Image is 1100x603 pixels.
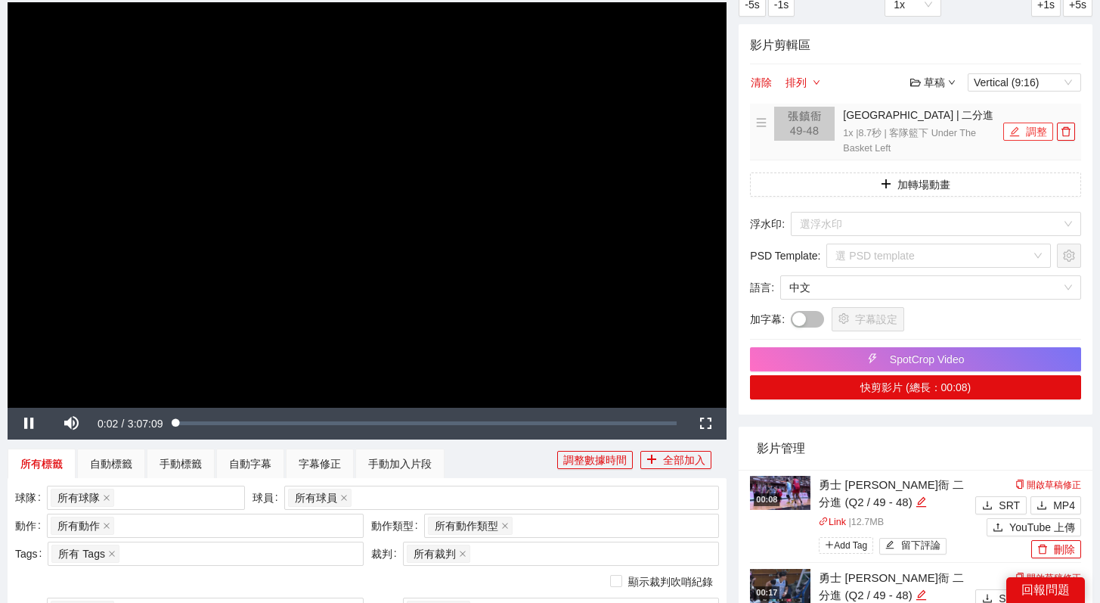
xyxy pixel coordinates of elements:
button: setting [1057,244,1081,268]
span: edit [1009,126,1020,138]
span: delete [1037,544,1048,556]
img: 0ba11e5e-a277-4d95-a6da-b9c9c49a3df6.jpg [750,476,810,510]
span: close [340,494,348,502]
span: Add Tag [819,537,873,554]
div: 編輯 [916,493,927,511]
button: 排列down [785,73,821,92]
button: Pause [8,408,50,440]
button: downloadSRT [975,496,1027,514]
span: close [459,550,466,558]
p: | 12.7 MB [819,515,971,530]
span: plus [825,540,834,549]
span: 所有動作 [57,518,100,534]
span: Vertical (9:16) [974,74,1075,91]
button: edit留下評論 [879,538,947,555]
span: 所有動作類型 [435,518,498,534]
label: 球隊 [15,486,47,510]
a: linkLink [819,517,846,527]
span: link [819,517,829,527]
button: delete刪除 [1031,540,1081,558]
span: plus [881,179,891,191]
span: YouTube 上傳 [1009,519,1075,536]
span: download [982,500,993,512]
span: SRT [999,497,1020,514]
span: 浮水印 : [750,216,785,232]
button: 快剪影片 (總長：00:08) [750,375,1081,399]
div: Progress Bar [176,421,677,424]
div: 00:08 [754,493,779,506]
span: PSD Template : [750,247,820,264]
span: edit [916,496,927,508]
div: 回報問題 [1006,577,1085,603]
span: edit [885,540,895,552]
span: copy [1015,480,1024,489]
button: 調整數據時間 [557,451,633,469]
div: 影片管理 [757,427,1074,470]
span: SpotCrop Video [890,351,965,368]
span: close [103,494,110,502]
span: 中文 [789,276,1072,299]
div: 自動字幕 [229,455,271,472]
div: 字幕修正 [299,455,341,472]
span: 所有 Tags [58,545,104,562]
label: 動作 [15,514,47,538]
span: 所有球隊 [57,490,100,506]
span: MP4 [1053,497,1075,514]
span: download [1036,500,1047,512]
div: 手動加入片段 [368,455,432,472]
span: copy [1015,573,1024,582]
span: close [108,550,116,558]
span: close [501,522,509,530]
button: plus加轉場動畫 [750,173,1081,197]
span: upload [993,522,1003,534]
img: 160x90.png [774,107,835,141]
span: 顯示裁判吹哨紀錄 [622,573,719,590]
div: Video Player [8,2,727,407]
div: 自動標籤 [90,455,132,472]
div: 草稿 [910,74,956,91]
div: 所有標籤 [20,455,63,472]
p: 1x | 8.7 秒 | 客隊籃下 Under The Basket Left [843,126,999,157]
h4: [GEOGRAPHIC_DATA] | 二分進 [843,107,999,123]
span: / [122,418,125,430]
a: 開啟草稿修正 [1015,573,1081,583]
span: 加字幕 : [750,311,785,328]
h4: 影片剪輯區 [750,36,1081,54]
span: down [948,79,956,86]
span: 語言 : [750,279,774,296]
span: 0:02 [98,418,118,430]
span: 3:07:09 [128,418,163,430]
button: plus全部加入 [640,451,711,469]
span: down [813,79,820,88]
label: 裁判 [371,542,403,566]
button: setting字幕設定 [832,307,904,331]
span: close [103,522,110,530]
button: Mute [50,408,92,440]
span: plus [646,454,657,466]
span: edit [916,589,927,601]
button: delete [1057,123,1075,141]
span: thunderbolt [867,353,878,365]
button: Fullscreen [684,408,727,440]
button: edit調整 [1003,123,1053,141]
label: 動作類型 [371,514,424,538]
img: 680efdb3-483c-41af-b72c-96edff2bd376.jpg [750,569,810,603]
span: folder-open [910,77,921,88]
div: 00:17 [754,586,779,599]
button: downloadMP4 [1030,496,1081,514]
label: 球員 [253,486,284,510]
span: 所有球員 [295,490,337,506]
button: 清除 [750,73,773,92]
a: 開啟草稿修正 [1015,480,1081,490]
label: Tags [15,542,48,566]
span: 所有裁判 [414,545,456,562]
div: 手動標籤 [160,455,202,472]
div: 勇士 [PERSON_NAME]衙 二分進 (Q2 / 49 - 48) [819,476,971,511]
button: uploadYouTube 上傳 [987,518,1081,536]
span: delete [1058,126,1074,137]
span: menu [756,117,767,128]
button: thunderboltSpotCrop Video [750,347,1081,371]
